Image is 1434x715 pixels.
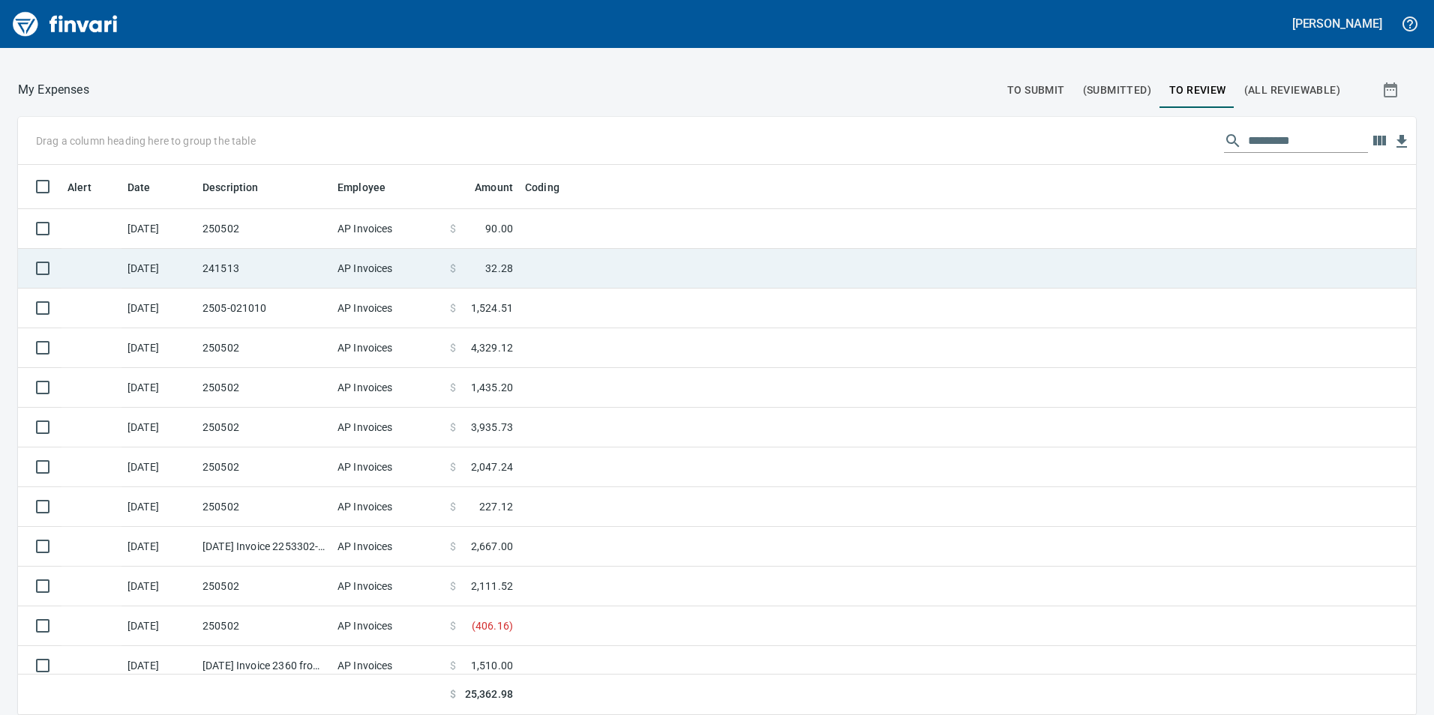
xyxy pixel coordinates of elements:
td: [DATE] Invoice 2253302-IN from Specialty Construction Supply (1-38823) [196,527,331,567]
span: $ [450,459,456,474]
td: AP Invoices [331,646,444,686]
td: [DATE] [121,447,196,487]
span: $ [450,687,456,702]
span: Coding [525,178,579,196]
h5: [PERSON_NAME] [1292,16,1382,31]
span: 1,435.20 [471,380,513,395]
span: 2,047.24 [471,459,513,474]
span: $ [450,539,456,554]
button: Download Table [1390,130,1413,153]
span: 1,524.51 [471,301,513,316]
span: 4,329.12 [471,340,513,355]
td: [DATE] [121,567,196,606]
td: [DATE] [121,646,196,686]
td: 250502 [196,447,331,487]
span: $ [450,420,456,435]
td: [DATE] [121,249,196,289]
span: Date [127,178,170,196]
td: AP Invoices [331,289,444,328]
td: 250502 [196,408,331,447]
span: 2,111.52 [471,579,513,594]
td: [DATE] [121,606,196,646]
td: [DATE] [121,527,196,567]
td: AP Invoices [331,606,444,646]
td: 250502 [196,209,331,249]
span: ( 406.16 ) [472,618,513,633]
span: Date [127,178,151,196]
td: 2505-021010 [196,289,331,328]
td: AP Invoices [331,249,444,289]
td: AP Invoices [331,368,444,408]
button: Show transactions within a particular date range [1368,72,1416,108]
td: [DATE] [121,209,196,249]
span: $ [450,579,456,594]
td: [DATE] [121,368,196,408]
span: Amount [455,178,513,196]
td: [DATE] Invoice 2360 from Apex Excavation LLC (1-38348) [196,646,331,686]
span: Alert [67,178,91,196]
span: $ [450,658,456,673]
p: Drag a column heading here to group the table [36,133,256,148]
span: $ [450,221,456,236]
td: [DATE] [121,408,196,447]
span: Coding [525,178,559,196]
span: 32.28 [485,261,513,276]
img: Finvari [9,6,121,42]
td: 250502 [196,567,331,606]
span: 3,935.73 [471,420,513,435]
span: $ [450,301,456,316]
span: 25,362.98 [465,687,513,702]
span: To Review [1169,81,1226,100]
span: 90.00 [485,221,513,236]
td: [DATE] [121,328,196,368]
span: $ [450,380,456,395]
button: [PERSON_NAME] [1288,12,1386,35]
td: AP Invoices [331,408,444,447]
span: (All Reviewable) [1244,81,1340,100]
td: AP Invoices [331,328,444,368]
span: $ [450,261,456,276]
td: AP Invoices [331,209,444,249]
td: [DATE] [121,289,196,328]
span: Description [202,178,259,196]
td: AP Invoices [331,487,444,527]
td: 250502 [196,368,331,408]
span: Alert [67,178,111,196]
td: 250502 [196,606,331,646]
p: My Expenses [18,81,89,99]
td: [DATE] [121,487,196,527]
span: 227.12 [479,499,513,514]
span: (Submitted) [1083,81,1151,100]
td: AP Invoices [331,447,444,487]
span: 1,510.00 [471,658,513,673]
button: Choose columns to display [1368,130,1390,152]
span: $ [450,618,456,633]
td: AP Invoices [331,527,444,567]
nav: breadcrumb [18,81,89,99]
span: Amount [475,178,513,196]
span: Description [202,178,278,196]
span: Employee [337,178,385,196]
td: 250502 [196,487,331,527]
td: 241513 [196,249,331,289]
td: AP Invoices [331,567,444,606]
span: Employee [337,178,405,196]
span: To Submit [1007,81,1065,100]
span: $ [450,499,456,514]
td: 250502 [196,328,331,368]
span: $ [450,340,456,355]
span: 2,667.00 [471,539,513,554]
